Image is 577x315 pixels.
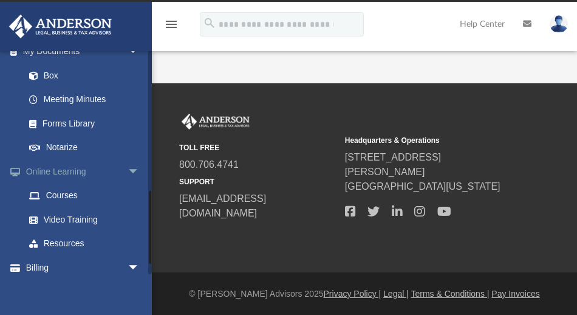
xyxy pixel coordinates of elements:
span: arrow_drop_down [128,159,152,184]
a: Legal | [383,289,409,299]
a: 800.706.4741 [179,159,239,170]
a: [EMAIL_ADDRESS][DOMAIN_NAME] [179,193,266,218]
a: Privacy Policy | [324,289,381,299]
a: [GEOGRAPHIC_DATA][US_STATE] [345,181,500,192]
a: Resources [17,232,158,256]
img: Anderson Advisors Platinum Portal [5,15,115,38]
div: © [PERSON_NAME] Advisors 2025 [152,288,577,300]
a: [STREET_ADDRESS][PERSON_NAME] [345,152,441,177]
small: TOLL FREE [179,142,336,153]
a: Online Learningarrow_drop_down [9,159,158,184]
a: Meeting Minutes [17,88,152,112]
img: Anderson Advisors Platinum Portal [179,114,252,130]
a: Billingarrow_drop_down [9,255,158,280]
a: Notarize [17,136,152,160]
a: Box [17,63,146,88]
a: My Documentsarrow_drop_down [9,40,152,64]
a: Video Training [17,207,152,232]
a: menu [164,23,179,32]
span: arrow_drop_down [128,255,152,280]
i: search [203,16,216,30]
small: Headquarters & Operations [345,135,502,146]
a: Terms & Conditions | [411,289,490,299]
a: Courses [17,184,158,208]
img: User Pic [550,15,568,33]
i: menu [164,17,179,32]
span: arrow_drop_down [128,40,152,64]
small: SUPPORT [179,176,336,187]
a: Forms Library [17,111,146,136]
